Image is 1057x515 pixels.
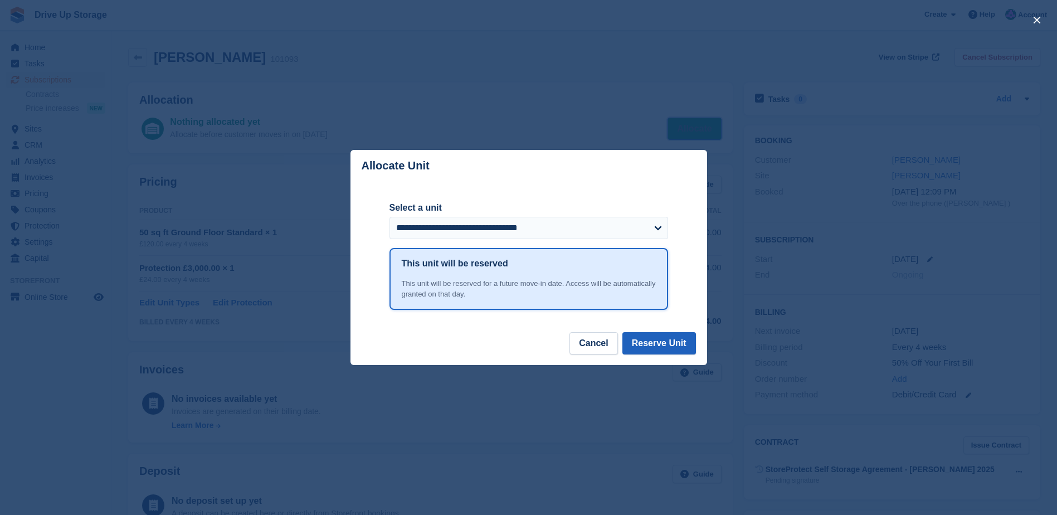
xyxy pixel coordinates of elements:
button: close [1028,11,1046,29]
h1: This unit will be reserved [402,257,508,270]
label: Select a unit [389,201,668,215]
button: Cancel [569,332,617,354]
div: This unit will be reserved for a future move-in date. Access will be automatically granted on tha... [402,278,656,300]
button: Reserve Unit [622,332,696,354]
p: Allocate Unit [362,159,430,172]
